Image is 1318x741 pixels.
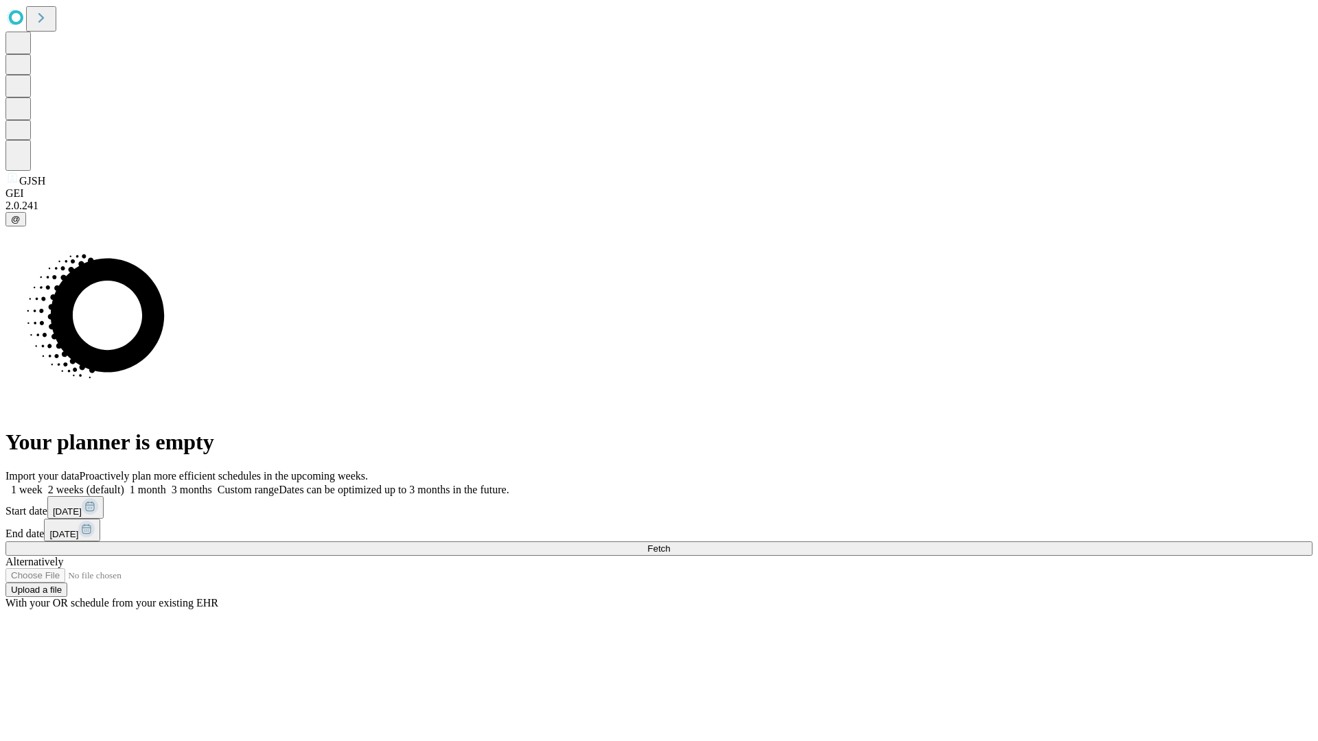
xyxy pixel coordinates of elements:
span: 1 month [130,484,166,495]
span: Import your data [5,470,80,482]
span: 1 week [11,484,43,495]
span: Alternatively [5,556,63,567]
span: Custom range [218,484,279,495]
span: GJSH [19,175,45,187]
button: [DATE] [47,496,104,519]
button: [DATE] [44,519,100,541]
span: 3 months [172,484,212,495]
span: 2 weeks (default) [48,484,124,495]
div: End date [5,519,1313,541]
span: [DATE] [53,506,82,517]
div: GEI [5,187,1313,200]
button: @ [5,212,26,226]
button: Fetch [5,541,1313,556]
span: [DATE] [49,529,78,539]
div: Start date [5,496,1313,519]
span: @ [11,214,21,224]
span: With your OR schedule from your existing EHR [5,597,218,609]
span: Fetch [647,543,670,554]
span: Proactively plan more efficient schedules in the upcoming weeks. [80,470,368,482]
span: Dates can be optimized up to 3 months in the future. [279,484,509,495]
div: 2.0.241 [5,200,1313,212]
button: Upload a file [5,583,67,597]
h1: Your planner is empty [5,430,1313,455]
